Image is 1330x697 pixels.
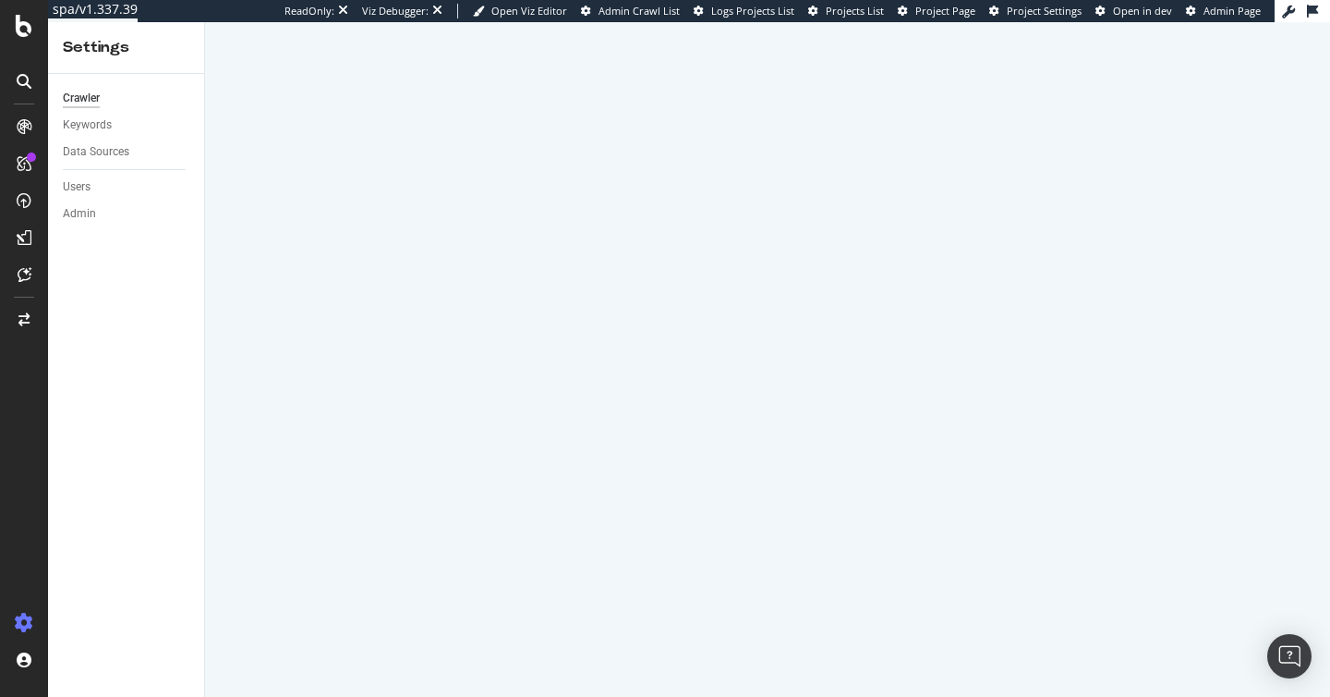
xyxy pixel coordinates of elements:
div: Viz Debugger: [362,4,429,18]
a: Data Sources [63,142,191,162]
div: Data Sources [63,142,129,162]
span: Admin Crawl List [598,4,680,18]
a: Logs Projects List [694,4,794,18]
span: Projects List [826,4,884,18]
span: Admin Page [1203,4,1261,18]
a: Project Settings [989,4,1082,18]
a: Keywords [63,116,191,135]
div: Open Intercom Messenger [1267,634,1312,679]
a: Users [63,177,191,197]
a: Open in dev [1095,4,1172,18]
div: Users [63,177,91,197]
div: Keywords [63,116,112,135]
span: Open in dev [1113,4,1172,18]
a: Open Viz Editor [473,4,567,18]
a: Projects List [808,4,884,18]
div: ReadOnly: [284,4,334,18]
span: Project Settings [1007,4,1082,18]
a: Crawler [63,89,191,108]
div: Admin [63,204,96,224]
a: Admin [63,204,191,224]
a: Project Page [898,4,975,18]
span: Open Viz Editor [491,4,567,18]
a: Admin Crawl List [581,4,680,18]
span: Project Page [915,4,975,18]
div: Crawler [63,89,100,108]
div: Settings [63,37,189,58]
span: Logs Projects List [711,4,794,18]
a: Admin Page [1186,4,1261,18]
